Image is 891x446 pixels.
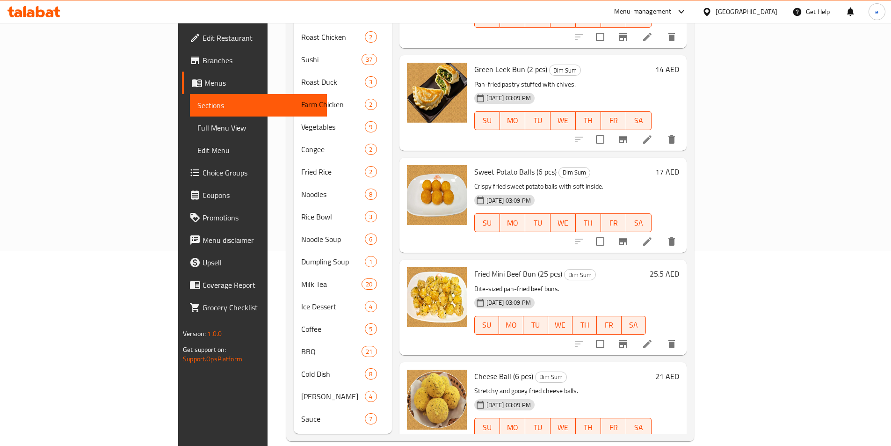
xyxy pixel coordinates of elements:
button: TU [525,111,551,130]
button: TH [576,111,601,130]
button: MO [499,316,523,335]
div: BBQ21 [294,340,392,363]
button: FR [601,213,626,232]
span: MO [504,421,522,434]
span: FR [605,216,623,230]
span: Fried Mini Beef Bun (25 pcs) [474,267,562,281]
span: 3 [365,78,376,87]
span: 4 [365,302,376,311]
span: Dim Sum [550,65,580,76]
span: SU [478,114,496,127]
span: MO [504,12,522,25]
span: Upsell [203,257,319,268]
span: Menus [204,77,319,88]
div: items [365,301,377,312]
span: Edit Menu [197,145,319,156]
span: WE [552,318,569,332]
button: WE [548,316,572,335]
div: Coffee [301,323,365,335]
div: items [365,211,377,222]
div: items [365,166,377,177]
div: [GEOGRAPHIC_DATA] [716,7,777,17]
span: Promotions [203,212,319,223]
div: Sauce [301,413,365,424]
div: items [365,121,377,132]
button: SU [474,111,500,130]
div: items [365,368,377,380]
img: Sweet Potato Balls (6 pcs) [407,165,467,225]
span: Milk Tea [301,278,362,290]
div: Noodle Soup6 [294,228,392,250]
button: TU [525,418,551,437]
a: Coverage Report [182,274,327,296]
div: Cold Dish8 [294,363,392,385]
div: Vegetables9 [294,116,392,138]
a: Full Menu View [190,117,327,139]
span: Select to update [590,27,610,47]
span: Edit Restaurant [203,32,319,44]
span: 2 [365,168,376,176]
span: TU [529,12,547,25]
span: Version: [183,328,206,340]
div: items [362,346,377,357]
span: TH [580,216,597,230]
button: WE [551,213,576,232]
span: SU [478,12,496,25]
button: MO [500,111,525,130]
span: TH [580,114,597,127]
button: MO [500,418,525,437]
p: Bite-sized pan-fried beef buns. [474,283,646,295]
div: Fried Rice2 [294,161,392,183]
button: delete [660,26,683,48]
div: Roast Duck3 [294,71,392,93]
span: MO [503,318,520,332]
a: Coupons [182,184,327,206]
a: Edit menu item [642,236,653,247]
span: MO [504,216,522,230]
span: WE [554,216,572,230]
button: SU [474,316,499,335]
a: Edit menu item [642,31,653,43]
span: TU [529,216,547,230]
span: [DATE] 03:09 PM [483,196,535,205]
span: 8 [365,190,376,199]
div: Cold Dish [301,368,365,380]
span: 37 [362,55,376,64]
div: items [365,256,377,267]
span: SU [478,318,495,332]
span: SA [630,114,648,127]
span: Green Leek Bun (2 pcs) [474,62,547,76]
div: Farm Chicken [301,99,365,110]
button: Branch-specific-item [612,333,634,355]
div: Sauce7 [294,408,392,430]
span: [DATE] 03:09 PM [483,401,535,409]
p: Pan-fried pastry stuffed with chives. [474,79,652,90]
span: BBQ [301,346,362,357]
div: items [365,413,377,424]
span: TH [576,318,593,332]
span: Dim Sum [536,372,566,382]
span: Roast Duck [301,76,365,88]
span: TU [529,114,547,127]
div: Ice Dessert4 [294,295,392,318]
button: TH [576,418,601,437]
div: Rice Bowl3 [294,205,392,228]
span: TH [580,12,597,25]
div: items [365,323,377,335]
span: SA [630,12,648,25]
div: Congee2 [294,138,392,161]
span: Select to update [590,130,610,149]
span: Select to update [590,334,610,354]
span: 7 [365,415,376,424]
div: Noodles8 [294,183,392,205]
button: Branch-specific-item [612,26,634,48]
span: SA [625,318,642,332]
span: Sections [197,100,319,111]
button: TH [576,213,601,232]
span: Sushi [301,54,362,65]
span: [DATE] 03:09 PM [483,298,535,307]
div: Milk Tea20 [294,273,392,295]
a: Edit menu item [642,338,653,350]
div: items [365,391,377,402]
